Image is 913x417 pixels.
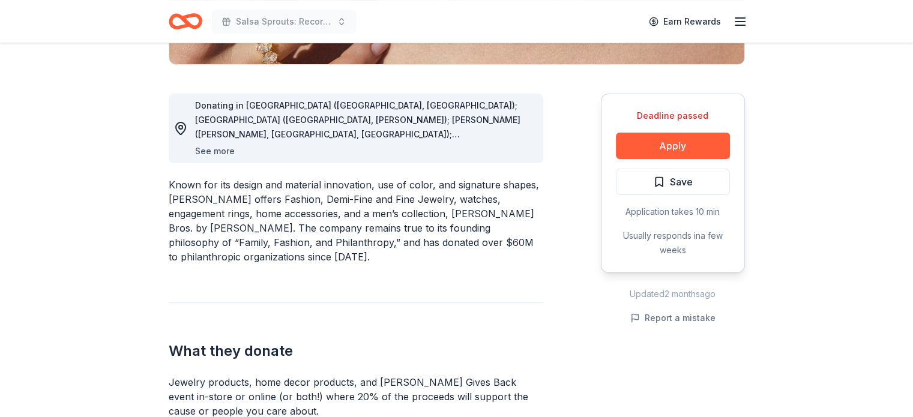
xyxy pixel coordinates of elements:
[601,287,745,301] div: Updated 2 months ago
[169,178,543,264] div: Known for its design and material innovation, use of color, and signature shapes, [PERSON_NAME] o...
[670,174,693,190] span: Save
[236,14,332,29] span: Salsa Sprouts: Record-Setting Family Garden Day
[616,229,730,257] div: Usually responds in a few weeks
[195,144,235,158] button: See more
[212,10,356,34] button: Salsa Sprouts: Record-Setting Family Garden Day
[616,109,730,123] div: Deadline passed
[169,7,202,35] a: Home
[642,11,728,32] a: Earn Rewards
[616,205,730,219] div: Application takes 10 min
[630,311,716,325] button: Report a mistake
[616,169,730,195] button: Save
[195,100,520,413] span: Donating in [GEOGRAPHIC_DATA] ([GEOGRAPHIC_DATA], [GEOGRAPHIC_DATA]); [GEOGRAPHIC_DATA] ([GEOGRAP...
[616,133,730,159] button: Apply
[169,341,543,361] h2: What they donate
